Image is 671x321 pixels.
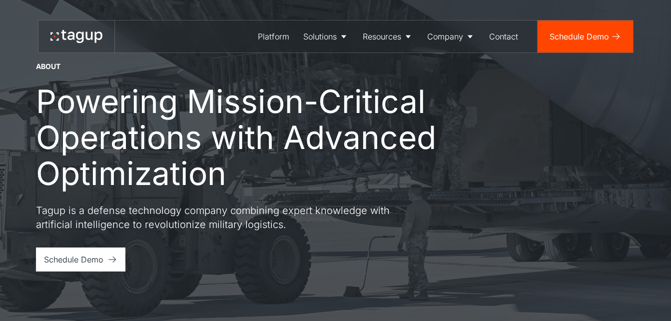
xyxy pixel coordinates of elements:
[36,247,125,271] a: Schedule Demo
[258,30,289,42] div: Platform
[36,203,396,231] p: Tagup is a defense technology company combining expert knowledge with artificial intelligence to ...
[482,20,525,52] a: Contact
[36,83,456,191] h1: Powering Mission-Critical Operations with Advanced Optimization
[36,61,60,71] div: About
[296,20,356,52] a: Solutions
[356,20,420,52] a: Resources
[44,253,103,265] div: Schedule Demo
[420,20,482,52] a: Company
[363,30,401,42] div: Resources
[303,30,337,42] div: Solutions
[538,20,633,52] a: Schedule Demo
[550,30,609,42] div: Schedule Demo
[251,20,296,52] a: Platform
[489,30,518,42] div: Contact
[427,30,463,42] div: Company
